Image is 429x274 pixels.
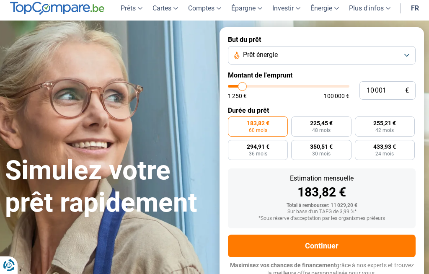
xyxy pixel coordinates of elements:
[373,120,396,126] span: 255,21 €
[228,36,416,44] label: But du prêt
[235,209,409,215] div: Sur base d'un TAEG de 3,99 %*
[373,144,396,150] span: 433,93 €
[230,262,336,269] span: Maximisez vos chances de financement
[5,155,209,219] h1: Simulez votre prêt rapidement
[235,186,409,199] div: 183,82 €
[375,128,394,133] span: 42 mois
[228,235,416,257] button: Continuer
[228,46,416,65] button: Prêt énergie
[312,151,331,156] span: 30 mois
[243,50,278,59] span: Prêt énergie
[375,151,394,156] span: 24 mois
[228,106,416,114] label: Durée du prêt
[324,93,349,99] span: 100 000 €
[312,128,331,133] span: 48 mois
[249,151,267,156] span: 36 mois
[247,120,269,126] span: 183,82 €
[310,120,333,126] span: 225,45 €
[247,144,269,150] span: 294,91 €
[10,2,104,15] img: TopCompare
[235,175,409,182] div: Estimation mensuelle
[228,93,247,99] span: 1 250 €
[228,71,416,79] label: Montant de l'emprunt
[405,87,409,94] span: €
[249,128,267,133] span: 60 mois
[235,203,409,209] div: Total à rembourser: 11 029,20 €
[235,216,409,222] div: *Sous réserve d'acceptation par les organismes prêteurs
[310,144,333,150] span: 350,51 €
